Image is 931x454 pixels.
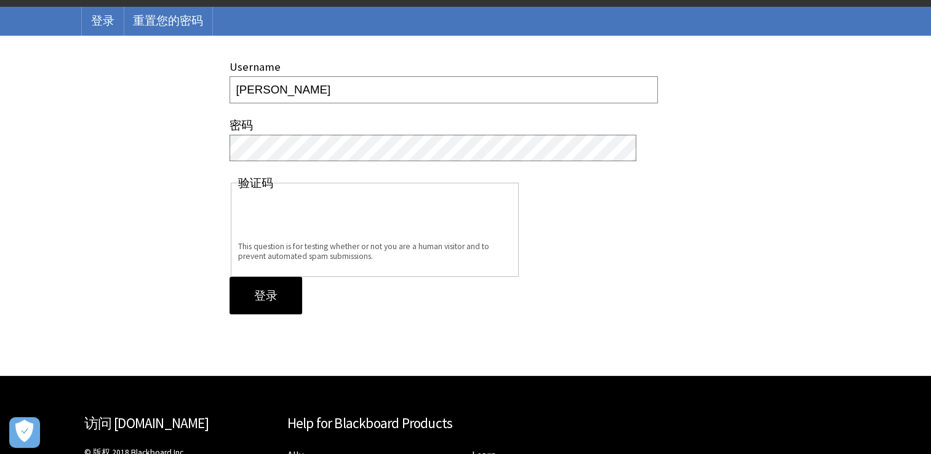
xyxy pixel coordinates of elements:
[287,413,644,434] h2: Help for Blackboard Products
[230,118,253,132] label: 密码
[230,60,281,74] label: Username
[84,414,209,432] a: 访问 [DOMAIN_NAME]
[238,242,511,261] div: This question is for testing whether or not you are a human visitor and to prevent automated spam...
[238,177,273,190] legend: 验证码
[9,417,40,448] button: Open Preferences
[230,277,302,315] input: 登录
[82,7,124,35] a: 登录
[124,7,212,35] a: 重置您的密码
[238,194,425,242] iframe: reCAPTCHA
